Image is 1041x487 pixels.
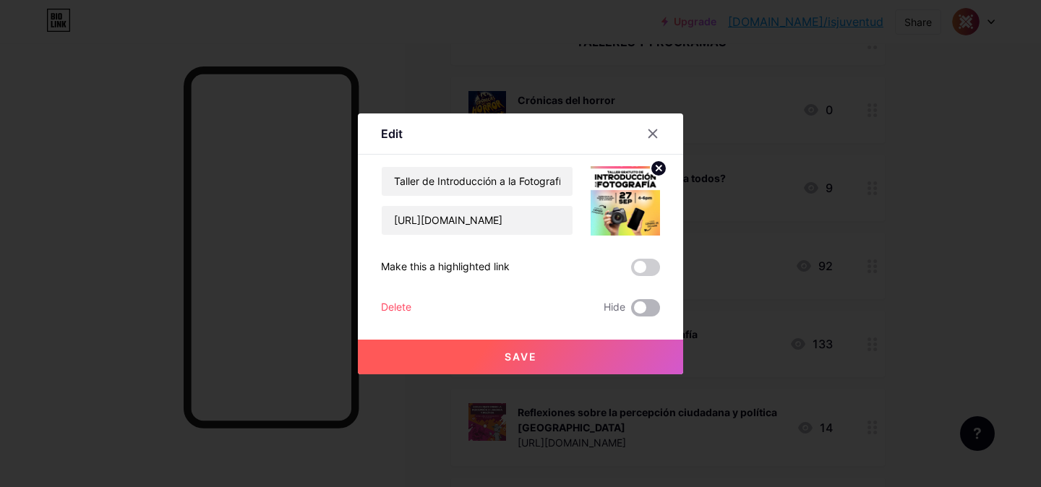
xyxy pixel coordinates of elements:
[381,125,403,142] div: Edit
[604,299,625,316] span: Hide
[591,166,660,236] img: link_thumbnail
[382,206,573,235] input: URL
[505,350,537,363] span: Save
[382,167,573,196] input: Title
[381,259,510,276] div: Make this a highlighted link
[358,340,683,374] button: Save
[381,299,411,316] div: Delete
